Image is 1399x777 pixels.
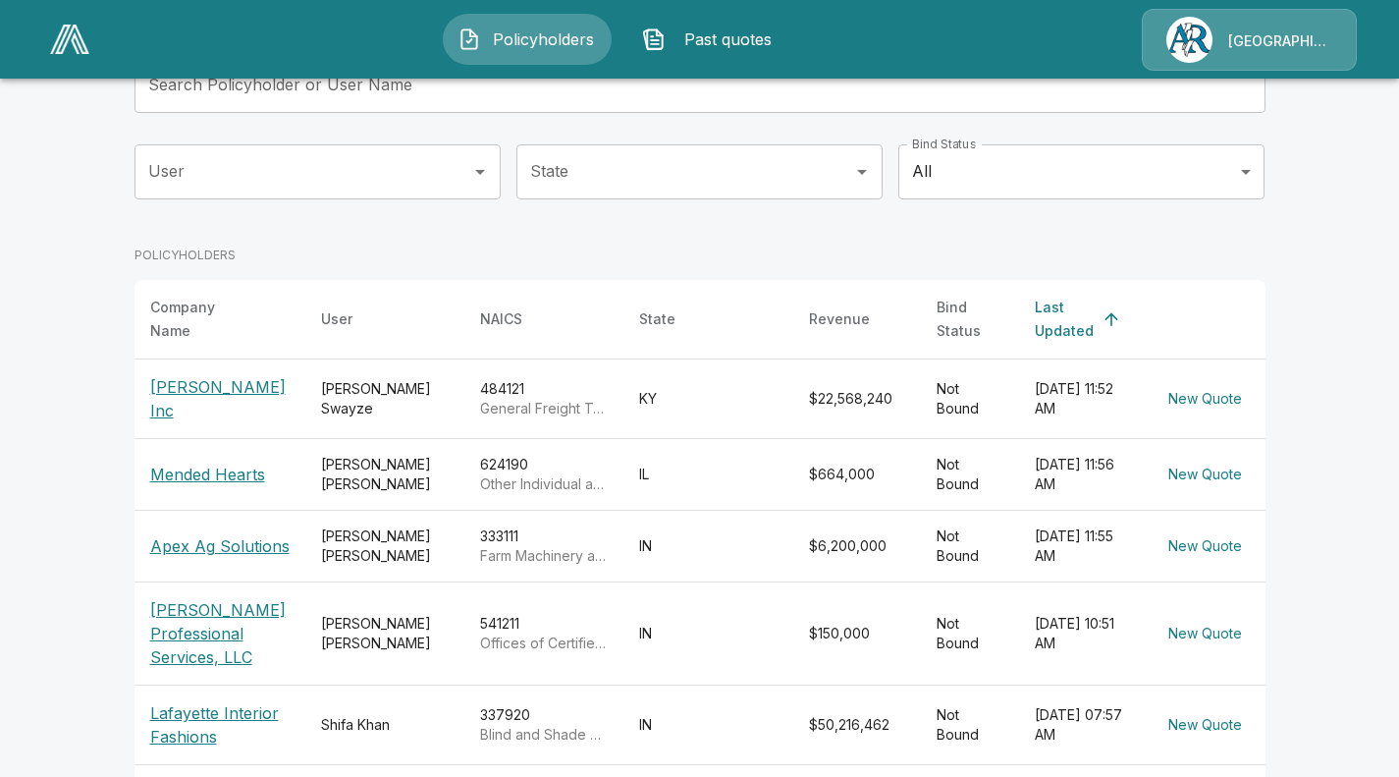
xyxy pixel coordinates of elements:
p: [PERSON_NAME] Professional Services, LLC [150,598,290,669]
td: [DATE] 07:57 AM [1019,685,1145,764]
td: Not Bound [921,685,1019,764]
td: [DATE] 11:52 AM [1019,359,1145,438]
button: Past quotes IconPast quotes [627,14,796,65]
div: User [321,307,352,331]
td: $50,216,462 [793,685,921,764]
p: General Freight Trucking, Long-Distance, Truckload [480,399,608,418]
div: [PERSON_NAME] [PERSON_NAME] [321,455,449,494]
div: Last Updated [1035,296,1094,343]
div: 337920 [480,705,608,745]
p: Mended Hearts [150,463,290,486]
div: All [898,144,1264,199]
button: Open [466,158,494,186]
div: State [639,307,675,331]
label: Bind Status [912,136,976,152]
p: Other Individual and Family Services [480,474,608,494]
td: IN [623,685,793,764]
td: IL [623,438,793,510]
span: Past quotes [673,28,781,51]
div: 333111 [480,527,608,566]
div: [PERSON_NAME] [PERSON_NAME] [321,527,449,566]
div: 484121 [480,379,608,418]
span: Policyholders [489,28,597,51]
button: Open [848,158,876,186]
p: Farm Machinery and Equipment Manufacturing [480,546,608,566]
td: Not Bound [921,510,1019,582]
p: Lafayette Interior Fashions [150,701,290,749]
p: Apex Ag Solutions [150,534,290,558]
td: [DATE] 11:56 AM [1019,438,1145,510]
div: 541211 [480,614,608,653]
td: $150,000 [793,582,921,685]
img: Past quotes Icon [642,28,666,51]
div: NAICS [480,307,522,331]
td: [DATE] 11:55 AM [1019,510,1145,582]
td: $6,200,000 [793,510,921,582]
div: Company Name [150,296,254,343]
button: New Quote [1160,381,1250,417]
p: Blind and Shade Manufacturing [480,725,608,745]
button: Policyholders IconPolicyholders [443,14,612,65]
button: New Quote [1160,528,1250,565]
p: POLICYHOLDERS [135,247,1265,264]
p: [PERSON_NAME] Inc [150,375,290,422]
td: IN [623,582,793,685]
button: New Quote [1160,457,1250,493]
div: 624190 [480,455,608,494]
div: [PERSON_NAME] [PERSON_NAME] [321,614,449,653]
td: KY [623,359,793,438]
button: New Quote [1160,707,1250,744]
p: Offices of Certified Public Accountants [480,634,608,653]
td: Not Bound [921,359,1019,438]
td: $664,000 [793,438,921,510]
button: New Quote [1160,616,1250,652]
div: Shifa Khan [321,715,449,735]
td: Not Bound [921,582,1019,685]
td: Not Bound [921,438,1019,510]
div: Revenue [809,307,870,331]
td: IN [623,510,793,582]
img: AA Logo [50,25,89,54]
div: [PERSON_NAME] Swayze [321,379,449,418]
img: Policyholders Icon [457,28,481,51]
td: [DATE] 10:51 AM [1019,582,1145,685]
th: Bind Status [921,280,1019,360]
td: $22,568,240 [793,359,921,438]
